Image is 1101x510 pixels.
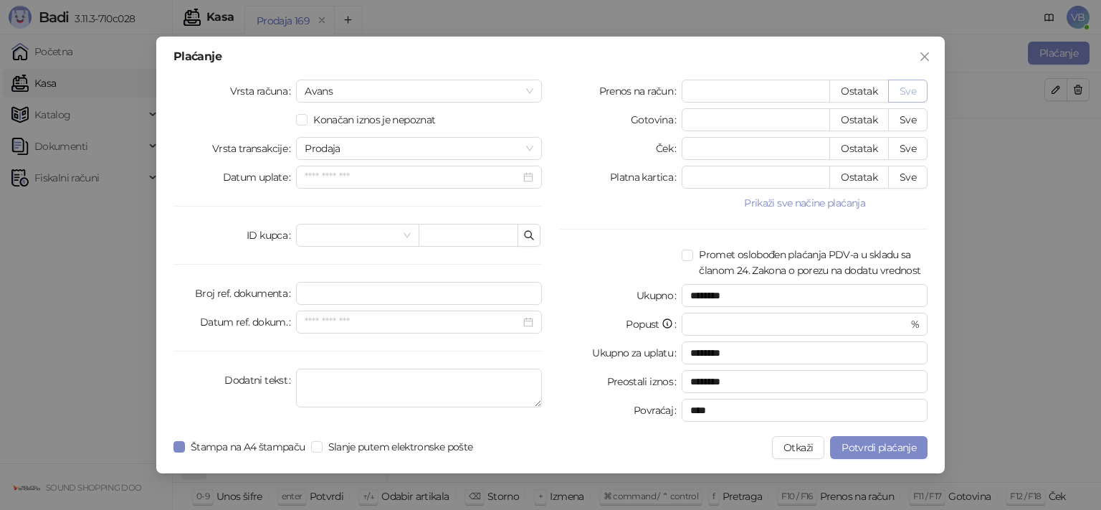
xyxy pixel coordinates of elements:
[888,80,928,103] button: Sve
[637,284,682,307] label: Ukupno
[247,224,296,247] label: ID kupca
[296,369,542,407] textarea: Dodatni tekst
[888,108,928,131] button: Sve
[195,282,296,305] label: Broj ref. dokumenta
[829,166,889,189] button: Ostatak
[224,369,296,392] label: Dodatni tekst
[599,80,682,103] label: Prenos na račun
[829,108,889,131] button: Ostatak
[607,370,682,393] label: Preostali iznos
[230,80,297,103] label: Vrsta računa
[185,439,311,455] span: Štampa na A4 štampaču
[212,137,297,160] label: Vrsta transakcije
[305,314,520,330] input: Datum ref. dokum.
[829,137,889,160] button: Ostatak
[308,112,441,128] span: Konačan iznos je nepoznat
[682,194,928,212] button: Prikaži sve načine plaćanja
[305,80,533,102] span: Avans
[842,441,916,454] span: Potvrdi plaćanje
[200,311,297,334] label: Datum ref. dokum.
[693,247,928,278] span: Promet oslobođen plaćanja PDV-a u skladu sa članom 24. Zakona o porezu na dodatu vrednost
[631,108,682,131] label: Gotovina
[223,166,297,189] label: Datum uplate
[656,137,682,160] label: Ček
[610,166,682,189] label: Platna kartica
[888,137,928,160] button: Sve
[626,313,682,336] label: Popust
[305,169,520,185] input: Datum uplate
[913,45,936,68] button: Close
[305,138,533,159] span: Prodaja
[913,51,936,62] span: Zatvori
[173,51,928,62] div: Plaćanje
[592,341,682,364] label: Ukupno za uplatu
[830,436,928,459] button: Potvrdi plaćanje
[888,166,928,189] button: Sve
[919,51,930,62] span: close
[772,436,824,459] button: Otkaži
[829,80,889,103] button: Ostatak
[296,282,542,305] input: Broj ref. dokumenta
[323,439,479,455] span: Slanje putem elektronske pošte
[634,399,682,422] label: Povraćaj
